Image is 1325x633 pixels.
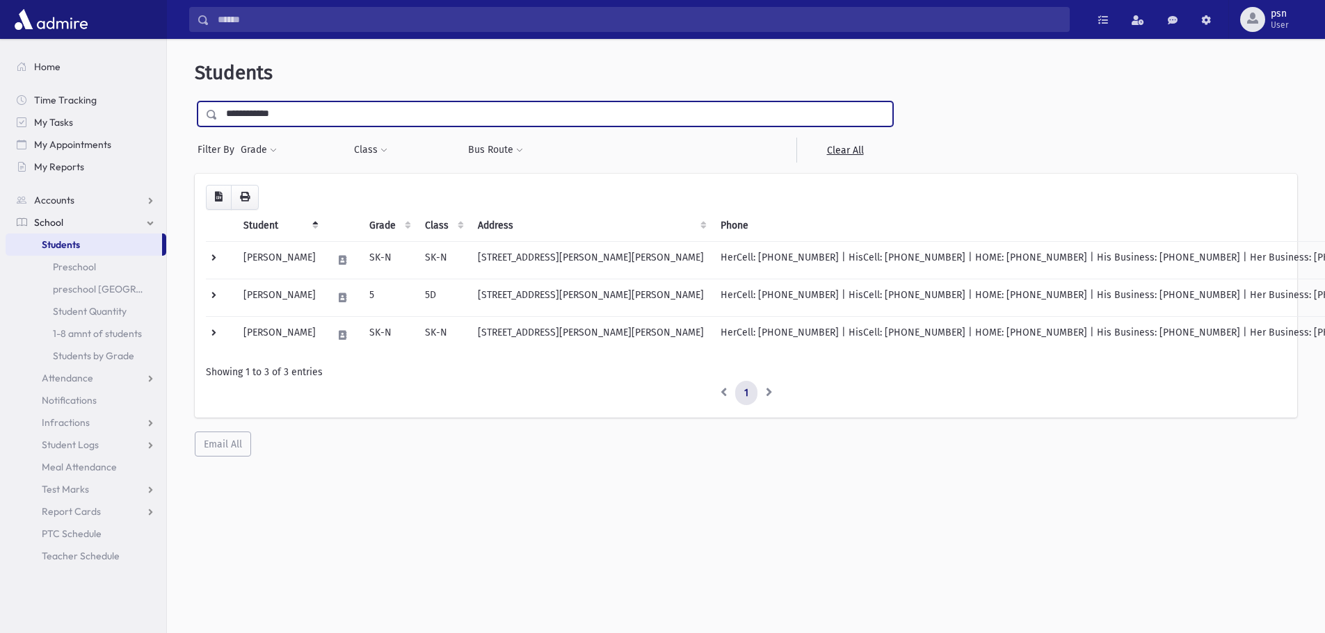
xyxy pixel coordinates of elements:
[469,279,712,316] td: [STREET_ADDRESS][PERSON_NAME][PERSON_NAME]
[6,278,166,300] a: preschool [GEOGRAPHIC_DATA]
[469,241,712,279] td: [STREET_ADDRESS][PERSON_NAME][PERSON_NAME]
[6,545,166,567] a: Teacher Schedule
[469,210,712,242] th: Address: activate to sort column ascending
[353,138,388,163] button: Class
[34,161,84,173] span: My Reports
[6,56,166,78] a: Home
[42,505,101,518] span: Report Cards
[42,550,120,562] span: Teacher Schedule
[6,111,166,133] a: My Tasks
[6,345,166,367] a: Students by Grade
[231,185,259,210] button: Print
[6,300,166,322] a: Student Quantity
[11,6,91,33] img: AdmirePro
[42,527,102,540] span: PTC Schedule
[6,523,166,545] a: PTC Schedule
[42,372,93,384] span: Attendance
[417,316,469,354] td: SK-N
[240,138,278,163] button: Grade
[209,7,1069,32] input: Search
[1271,8,1289,19] span: psn
[42,461,117,473] span: Meal Attendance
[6,478,166,500] a: Test Marks
[417,241,469,279] td: SK-N
[6,434,166,456] a: Student Logs
[235,316,324,354] td: [PERSON_NAME]
[42,438,99,451] span: Student Logs
[34,116,73,129] span: My Tasks
[6,367,166,389] a: Attendance
[6,89,166,111] a: Time Tracking
[34,216,63,229] span: School
[34,60,61,73] span: Home
[34,194,74,206] span: Accounts
[417,210,469,242] th: Class: activate to sort column ascending
[42,238,80,251] span: Students
[34,94,97,106] span: Time Tracking
[361,210,417,242] th: Grade: activate to sort column ascending
[417,279,469,316] td: 5D
[206,365,1286,379] div: Showing 1 to 3 of 3 entries
[34,138,111,151] span: My Appointments
[6,156,166,178] a: My Reports
[42,416,90,429] span: Infractions
[206,185,232,210] button: CSV
[6,189,166,211] a: Accounts
[42,394,97,406] span: Notifications
[235,279,324,316] td: [PERSON_NAME]
[6,322,166,345] a: 1-8 amnt of students
[6,211,166,233] a: School
[1271,19,1289,31] span: User
[6,133,166,156] a: My Appointments
[235,210,324,242] th: Student: activate to sort column descending
[198,142,240,157] span: Filter By
[195,431,251,457] button: Email All
[735,381,757,406] a: 1
[6,411,166,434] a: Infractions
[6,500,166,523] a: Report Cards
[361,241,417,279] td: SK-N
[796,138,893,163] a: Clear All
[467,138,524,163] button: Bus Route
[6,456,166,478] a: Meal Attendance
[235,241,324,279] td: [PERSON_NAME]
[195,61,273,84] span: Students
[6,389,166,411] a: Notifications
[469,316,712,354] td: [STREET_ADDRESS][PERSON_NAME][PERSON_NAME]
[42,483,89,495] span: Test Marks
[361,316,417,354] td: SK-N
[361,279,417,316] td: 5
[6,233,162,256] a: Students
[6,256,166,278] a: Preschool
